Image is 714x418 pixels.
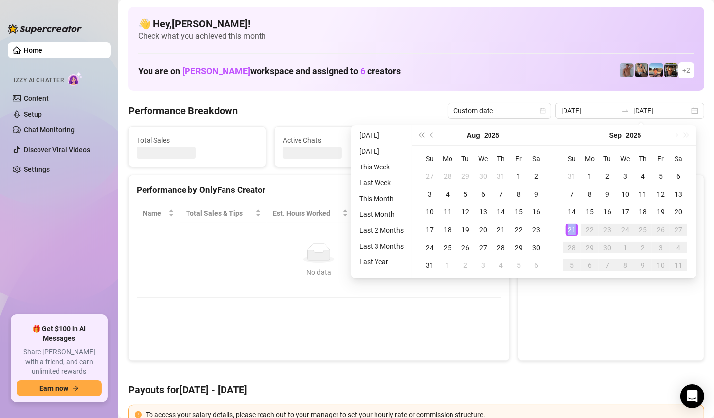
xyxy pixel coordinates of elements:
span: Name [143,208,166,219]
img: Zach [649,63,663,77]
span: 🎁 Get $100 in AI Messages [17,324,102,343]
img: logo-BBDzfeDw.svg [8,24,82,34]
span: Earn now [39,384,68,392]
div: Sales by OnlyFans Creator [526,183,696,197]
h4: Performance Breakdown [128,104,238,118]
span: 6 [360,66,365,76]
span: Check what you achieved this month [138,31,694,42]
img: George [635,63,648,77]
span: Total Sales & Tips [186,208,253,219]
input: End date [633,105,689,116]
img: Joey [620,63,634,77]
h1: You are on workspace and assigned to creators [138,66,401,77]
button: Earn nowarrow-right [17,380,102,396]
span: exclamation-circle [135,411,142,418]
img: AI Chatter [68,72,83,86]
a: Chat Monitoring [24,126,75,134]
span: Total Sales [137,135,258,146]
span: Chat Conversion [426,208,487,219]
a: Settings [24,166,50,173]
span: + 2 [682,65,690,76]
h4: Payouts for [DATE] - [DATE] [128,383,704,397]
span: calendar [540,108,546,114]
th: Chat Conversion [420,204,501,223]
div: Open Intercom Messenger [680,384,704,408]
a: Content [24,94,49,102]
span: arrow-right [72,385,79,392]
img: Nathan [664,63,678,77]
span: Izzy AI Chatter [14,76,64,85]
span: Sales / Hour [360,208,407,219]
a: Home [24,46,42,54]
th: Name [137,204,180,223]
div: Est. Hours Worked [273,208,340,219]
a: Discover Viral Videos [24,146,90,154]
div: Performance by OnlyFans Creator [137,183,501,197]
span: to [621,107,629,115]
span: Custom date [453,103,545,118]
th: Total Sales & Tips [180,204,267,223]
span: Share [PERSON_NAME] with a friend, and earn unlimited rewards [17,347,102,376]
th: Sales / Hour [354,204,420,223]
a: Setup [24,110,42,118]
span: [PERSON_NAME] [182,66,250,76]
input: Start date [561,105,617,116]
div: No data [147,267,491,278]
span: Messages Sent [429,135,550,146]
h4: 👋 Hey, [PERSON_NAME] ! [138,17,694,31]
span: Active Chats [283,135,404,146]
span: swap-right [621,107,629,115]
